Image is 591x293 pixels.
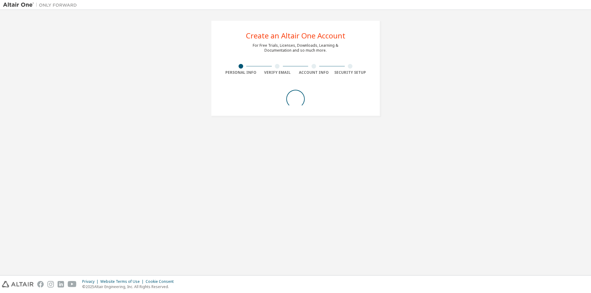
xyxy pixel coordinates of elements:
img: instagram.svg [47,281,54,287]
div: Verify Email [259,70,296,75]
div: Security Setup [332,70,369,75]
div: Privacy [82,279,100,284]
div: Website Terms of Use [100,279,146,284]
div: Personal Info [223,70,259,75]
img: Altair One [3,2,80,8]
div: Account Info [295,70,332,75]
div: Create an Altair One Account [246,32,345,39]
div: For Free Trials, Licenses, Downloads, Learning & Documentation and so much more. [253,43,338,53]
p: © 2025 Altair Engineering, Inc. All Rights Reserved. [82,284,177,289]
img: facebook.svg [37,281,44,287]
img: youtube.svg [68,281,77,287]
img: altair_logo.svg [2,281,34,287]
img: linkedin.svg [58,281,64,287]
div: Cookie Consent [146,279,177,284]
